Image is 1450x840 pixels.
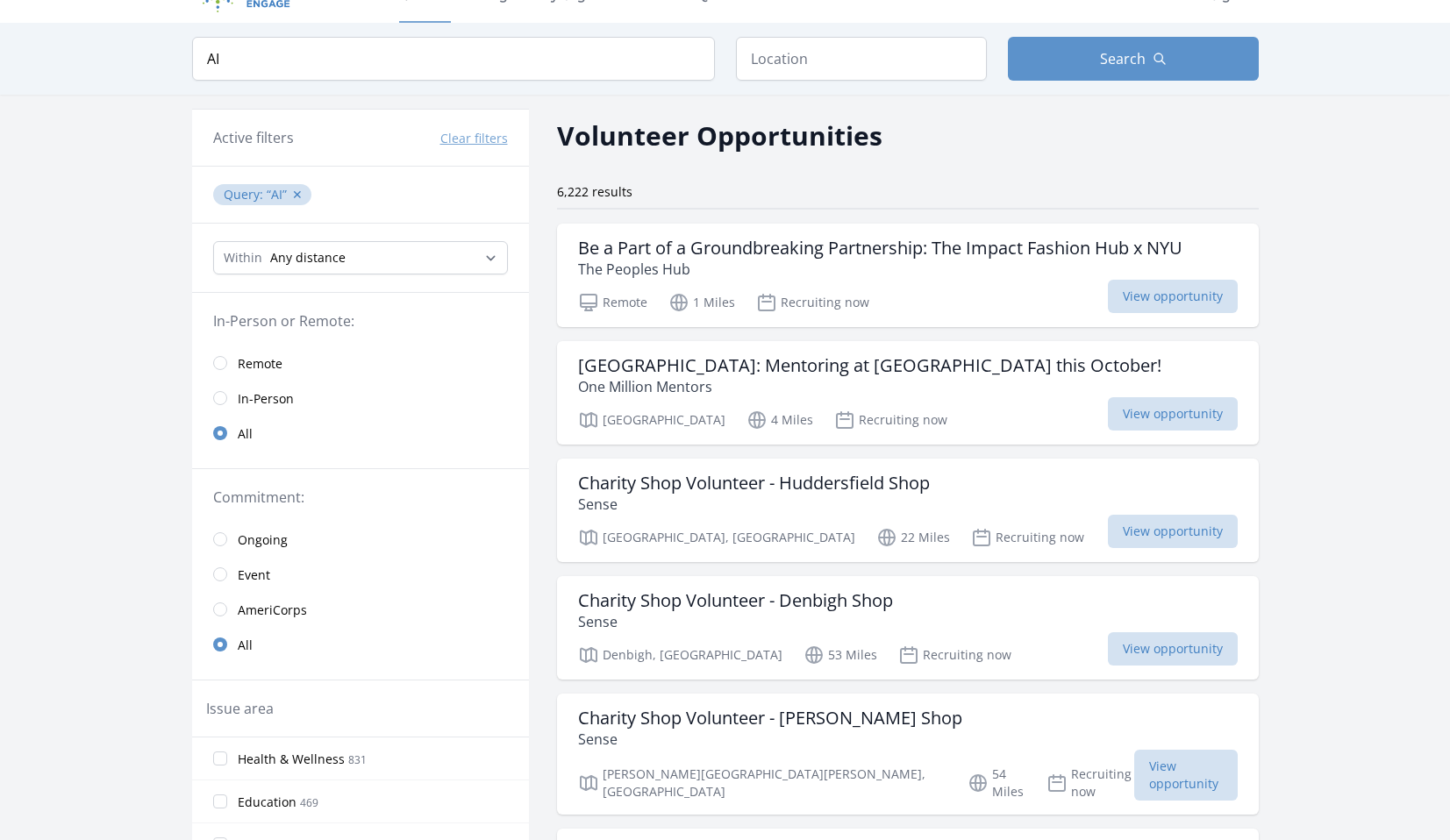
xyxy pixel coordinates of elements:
p: The Peoples Hub [578,259,1182,280]
button: Search [1008,37,1259,81]
span: All [238,425,253,443]
p: [GEOGRAPHIC_DATA] [578,409,725,431]
h3: Active filters [213,127,294,148]
p: 22 Miles [876,527,950,548]
legend: Issue area [206,698,274,719]
span: View opportunity [1108,397,1238,431]
a: Charity Shop Volunteer - Denbigh Shop Sense Denbigh, [GEOGRAPHIC_DATA] 53 Miles Recruiting now Vi... [557,576,1259,680]
p: Denbigh, [GEOGRAPHIC_DATA] [578,644,782,666]
input: Location [736,37,987,81]
p: Sense [578,611,893,632]
h3: Charity Shop Volunteer - Denbigh Shop [578,590,893,611]
a: All [192,627,529,662]
h3: [GEOGRAPHIC_DATA]: Mentoring at [GEOGRAPHIC_DATA] this October! [578,355,1161,376]
button: Clear filters [440,130,508,147]
span: In-Person [238,390,294,408]
span: Remote [238,355,282,373]
h3: Be a Part of a Groundbreaking Partnership: The Impact Fashion Hub x NYU [578,238,1182,259]
span: Event [238,566,270,584]
p: 4 Miles [746,409,813,431]
button: ✕ [292,186,303,203]
span: Query : [224,186,267,203]
input: Health & Wellness 831 [213,751,227,765]
a: Ongoing [192,522,529,557]
legend: Commitment: [213,487,508,508]
span: Health & Wellness [238,751,345,768]
a: All [192,416,529,451]
p: Remote [578,292,647,313]
span: Ongoing [238,531,288,549]
h3: Charity Shop Volunteer - Huddersfield Shop [578,473,930,494]
a: Event [192,557,529,592]
input: Keyword [192,37,715,81]
a: Be a Part of a Groundbreaking Partnership: The Impact Fashion Hub x NYU The Peoples Hub Remote 1 ... [557,224,1259,327]
span: 831 [348,752,367,767]
span: 469 [300,795,318,810]
a: Remote [192,345,529,381]
p: 54 Miles [968,765,1025,801]
span: View opportunity [1134,750,1237,801]
select: Search Radius [213,241,508,274]
p: 1 Miles [668,292,735,313]
input: Education 469 [213,794,227,808]
p: Recruiting now [834,409,947,431]
a: [GEOGRAPHIC_DATA]: Mentoring at [GEOGRAPHIC_DATA] this October! One Million Mentors [GEOGRAPHIC_D... [557,341,1259,445]
a: AmeriCorps [192,592,529,627]
p: One Million Mentors [578,376,1161,397]
a: Charity Shop Volunteer - Huddersfield Shop Sense [GEOGRAPHIC_DATA], [GEOGRAPHIC_DATA] 22 Miles Re... [557,459,1259,562]
p: Recruiting now [898,644,1011,666]
p: [GEOGRAPHIC_DATA], [GEOGRAPHIC_DATA] [578,527,855,548]
p: [PERSON_NAME][GEOGRAPHIC_DATA][PERSON_NAME], [GEOGRAPHIC_DATA] [578,765,947,801]
span: View opportunity [1108,280,1238,313]
a: Charity Shop Volunteer - [PERSON_NAME] Shop Sense [PERSON_NAME][GEOGRAPHIC_DATA][PERSON_NAME], [G... [557,694,1259,815]
a: In-Person [192,381,529,416]
p: Recruiting now [971,527,1084,548]
h2: Volunteer Opportunities [557,116,882,155]
p: Sense [578,729,962,750]
legend: In-Person or Remote: [213,310,508,331]
q: AI [267,186,287,203]
span: 6,222 results [557,183,632,200]
span: Search [1100,48,1146,69]
span: Education [238,794,296,811]
p: Recruiting now [1046,765,1135,801]
span: View opportunity [1108,632,1238,666]
h3: Charity Shop Volunteer - [PERSON_NAME] Shop [578,708,962,729]
p: Sense [578,494,930,515]
span: View opportunity [1108,515,1238,548]
p: Recruiting now [756,292,869,313]
span: AmeriCorps [238,602,307,619]
span: All [238,637,253,654]
p: 53 Miles [804,644,877,666]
